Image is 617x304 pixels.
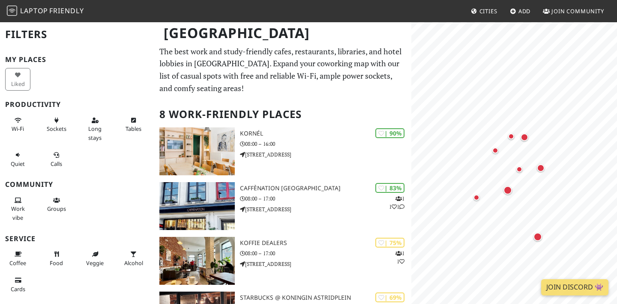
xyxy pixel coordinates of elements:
[502,184,514,196] div: Map marker
[519,132,530,143] div: Map marker
[240,140,411,148] p: 08:00 – 16:00
[44,247,69,270] button: Food
[159,237,235,285] img: Koffie Dealers
[539,3,608,19] a: Join Community
[5,180,149,189] h3: Community
[5,21,149,47] h2: Filters
[9,259,26,267] span: Coffee
[240,185,411,192] h3: Caffènation [GEOGRAPHIC_DATA]
[51,160,62,168] span: Video/audio calls
[88,125,102,141] span: Long stays
[11,285,25,293] span: Credit cards
[506,3,534,19] a: Add
[7,4,84,19] a: LaptopFriendly LaptopFriendly
[395,249,404,266] p: 1 1
[44,148,69,171] button: Calls
[490,145,500,156] div: Map marker
[541,279,608,295] a: Join Discord 👾
[240,239,411,247] h3: Koffie Dealers
[240,151,411,159] p: [STREET_ADDRESS]
[157,21,410,45] h1: [GEOGRAPHIC_DATA]
[12,125,24,133] span: Stable Wi-Fi
[240,294,411,301] h3: Starbucks @ Koningin Astridplein
[124,259,143,267] span: Alcohol
[121,113,146,136] button: Tables
[20,6,48,15] span: Laptop
[375,128,404,138] div: | 90%
[5,193,30,224] button: Work vibe
[49,6,84,15] span: Friendly
[240,130,411,137] h3: Kornél
[154,127,411,175] a: Kornél | 90% Kornél 08:00 – 16:00 [STREET_ADDRESS]
[47,125,66,133] span: Power sockets
[154,237,411,285] a: Koffie Dealers | 75% 11 Koffie Dealers 08:00 – 17:00 [STREET_ADDRESS]
[159,45,406,94] p: The best work and study-friendly cafes, restaurants, libraries, and hotel lobbies in [GEOGRAPHIC_...
[159,101,406,127] h2: 8 Work-Friendly Places
[5,56,149,64] h3: My Places
[50,259,63,267] span: Food
[375,238,404,248] div: | 75%
[159,182,235,230] img: Caffènation Antwerp City Center
[5,247,30,270] button: Coffee
[82,113,108,145] button: Long stays
[82,247,108,270] button: Veggie
[7,6,17,16] img: LaptopFriendly
[240,260,411,268] p: [STREET_ADDRESS]
[121,247,146,270] button: Alcohol
[5,113,30,136] button: Wi-Fi
[5,100,149,109] h3: Productivity
[535,162,546,174] div: Map marker
[506,131,516,142] div: Map marker
[5,235,149,243] h3: Service
[86,259,104,267] span: Veggie
[154,182,411,230] a: Caffènation Antwerp City Center | 83% 111 Caffènation [GEOGRAPHIC_DATA] 08:00 – 17:00 [STREET_ADD...
[11,160,25,168] span: Quiet
[126,125,141,133] span: Work-friendly tables
[532,231,544,243] div: Map marker
[44,193,69,216] button: Groups
[47,205,66,213] span: Group tables
[240,249,411,257] p: 08:00 – 17:00
[5,148,30,171] button: Quiet
[375,292,404,302] div: | 69%
[5,273,30,296] button: Cards
[375,183,404,193] div: | 83%
[159,127,235,175] img: Kornél
[518,7,531,15] span: Add
[471,192,482,203] div: Map marker
[44,113,69,136] button: Sockets
[514,164,524,174] div: Map marker
[11,205,25,221] span: People working
[240,195,411,203] p: 08:00 – 17:00
[240,205,411,213] p: [STREET_ADDRESS]
[389,195,404,211] p: 1 1 1
[479,7,497,15] span: Cities
[467,3,501,19] a: Cities
[551,7,604,15] span: Join Community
